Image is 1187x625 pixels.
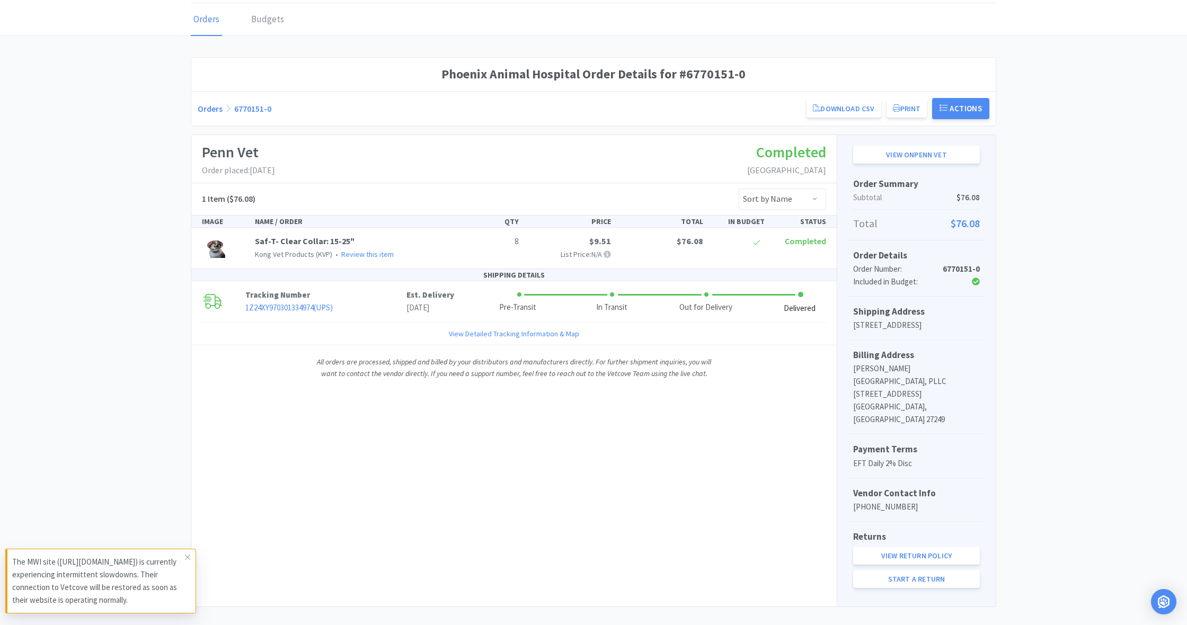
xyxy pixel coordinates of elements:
button: Actions [932,98,989,119]
h1: Phoenix Animal Hospital Order Details for #6770151-0 [198,64,989,84]
p: [STREET_ADDRESS] [853,388,980,400]
i: All orders are processed, shipped and billed by your distributors and manufacturers directly. For... [317,357,711,378]
h5: Shipping Address [853,305,980,319]
span: Completed [756,142,826,162]
span: Kong Vet Products (KVP) [255,249,332,259]
a: Review this item [341,249,394,259]
p: Tracking Number [245,289,407,301]
div: SHIPPING DETAILS [191,269,837,281]
p: Total [853,215,980,232]
span: Completed [785,236,826,246]
div: IN BUDGET [707,216,769,227]
p: 8 [466,235,519,248]
p: [GEOGRAPHIC_DATA] [747,164,826,177]
p: [GEOGRAPHIC_DATA], [GEOGRAPHIC_DATA] 27249 [853,400,980,426]
p: The MWI site ([URL][DOMAIN_NAME]) is currently experiencing intermittent slowdowns. Their connect... [12,556,185,606]
h5: Returns [853,530,980,544]
div: Order Number: [853,263,937,275]
a: Download CSV [807,100,881,118]
p: Est. Delivery [406,289,454,301]
div: PRICE [523,216,615,227]
span: 1 Item [202,193,225,204]
button: Print [887,100,927,118]
h5: ($76.08) [202,192,255,206]
img: a8d7b29702a84f7aace590fbb459ebd6_161489.png [202,235,225,258]
div: Open Intercom Messenger [1151,589,1176,614]
div: In Transit [596,301,627,314]
a: Orders [191,4,222,36]
h5: Order Details [853,248,980,263]
p: [DATE] [406,301,454,314]
span: • [334,249,340,259]
div: QTY [462,216,523,227]
span: $76.08 [956,191,980,204]
a: Start a Return [853,570,980,588]
a: View onPenn Vet [853,146,980,164]
div: TOTAL [615,216,707,227]
p: Order placed: [DATE] [202,164,275,177]
a: View Return Policy [853,547,980,565]
a: 6770151-0 [234,103,271,114]
h5: Order Summary [853,177,980,191]
a: View Detailed Tracking Information & Map [449,328,579,340]
div: Pre-Transit [499,301,536,314]
div: Included in Budget: [853,275,937,288]
div: NAME / ORDER [251,216,462,227]
a: Budgets [249,4,287,36]
h1: Penn Vet [202,140,275,164]
p: [PHONE_NUMBER] [853,501,980,513]
p: [PERSON_NAME][GEOGRAPHIC_DATA], PLLC [853,362,980,388]
div: IMAGE [198,216,251,227]
span: $76.08 [677,236,703,246]
div: Out for Delivery [679,301,732,314]
p: List Price: N/A [527,248,611,260]
h5: Payment Terms [853,442,980,457]
p: Subtotal [853,191,980,204]
strong: 6770151-0 [943,264,980,274]
a: 1Z24XY970301334974(UPS) [245,302,333,312]
a: Orders [198,103,223,114]
span: $9.51 [589,236,611,246]
div: Delivered [784,302,816,315]
h5: Vendor Contact Info [853,486,980,501]
h5: Billing Address [853,348,980,362]
p: EFT Daily 2% Disc [853,457,980,470]
a: Saf-T- Clear Collar: 15-25" [255,236,355,246]
p: [STREET_ADDRESS] [853,319,980,332]
span: $76.08 [951,215,980,232]
div: STATUS [769,216,830,227]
